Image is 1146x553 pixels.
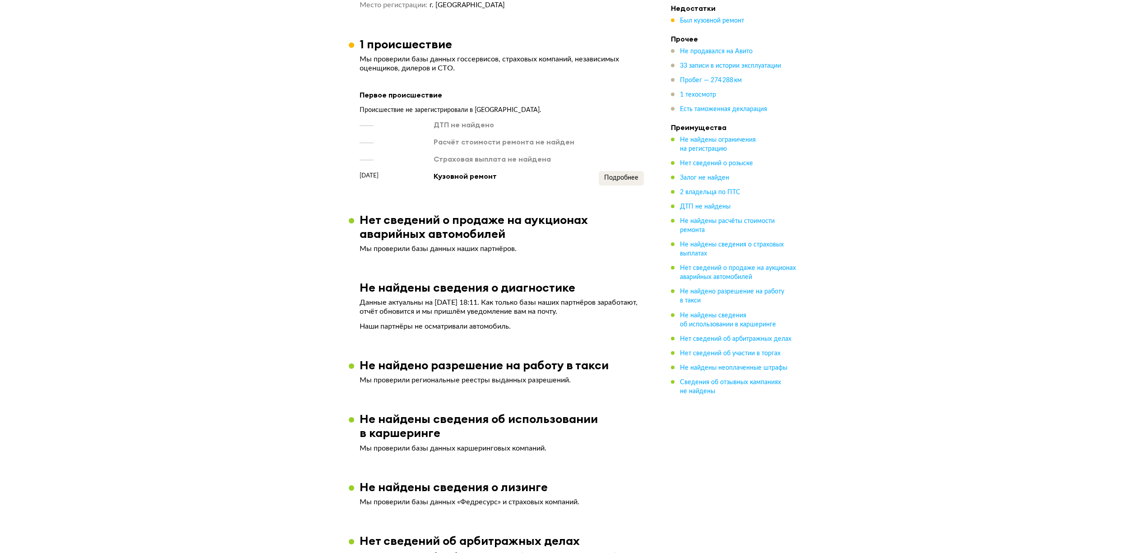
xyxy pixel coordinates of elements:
[360,444,644,453] p: Мы проверили базы данных каршеринговых компаний.
[680,242,784,257] span: Не найдены сведения о страховых выплатах
[434,171,497,181] div: Кузовной ремонт
[680,350,781,356] span: Нет сведений об участии в торгах
[680,160,753,167] span: Нет сведений о розыске
[680,218,775,233] span: Не найдены расчёты стоимости ремонта
[360,322,644,331] p: Наши партнёры не осматривали автомобиль.
[680,175,729,181] span: Залог не найден
[680,379,781,394] span: Сведения об отзывных кампаниях не найдены
[360,213,655,241] h3: Нет сведений о продаже на аукционах аварийных автомобилей
[360,358,609,372] h3: Не найдено разрешение на работу в такси
[680,288,784,304] span: Не найдено разрешение на работу в такси
[434,120,494,130] div: ДТП не найдено
[680,106,767,112] span: Есть таможенная декларация
[360,497,644,507] p: Мы проверили базы данных «Федресурс» и страховых компаний.
[680,77,742,84] span: Пробег — 274 288 км
[430,2,505,9] span: г. [GEOGRAPHIC_DATA]
[680,312,776,327] span: Не найдены сведения об использовании в каршеринге
[680,364,787,371] span: Не найдены неоплаченные штрафы
[604,175,638,181] span: Подробнее
[671,4,797,13] h4: Недостатки
[360,106,644,114] div: Происшествие не зарегистрировали в [GEOGRAPHIC_DATA].
[434,154,551,164] div: Страховая выплата не найдена
[360,298,644,316] p: Данные актуальны на [DATE] 18:11. Как только базы наших партнёров заработают, отчёт обновится и м...
[680,137,756,152] span: Не найдены ограничения на регистрацию
[680,204,730,210] span: ДТП не найдены
[360,0,427,10] dt: Место регистрации
[599,171,644,186] button: Подробнее
[360,480,548,494] h3: Не найдены сведения о лизинге
[671,123,797,132] h4: Преимущества
[360,244,644,253] p: Мы проверили базы данных наших партнёров.
[360,534,580,548] h3: Нет сведений об арбитражных делах
[360,89,644,101] div: Первое происшествие
[360,376,644,385] p: Мы проверили региональные реестры выданных разрешений.
[360,55,644,73] p: Мы проверили базы данных госсервисов, страховых компаний, независимых оценщиков, дилеров и СТО.
[360,412,655,440] h3: Не найдены сведения об использовании в каршеринге
[360,280,575,294] h3: Не найдены сведения о диагностике
[680,18,744,24] span: Был кузовной ремонт
[360,37,452,51] h3: 1 происшествие
[680,48,753,55] span: Не продавался на Авито
[680,92,716,98] span: 1 техосмотр
[434,137,574,147] div: Расчёт стоимости ремонта не найден
[680,189,740,195] span: 2 владельца по ПТС
[680,63,781,69] span: 33 записи в истории эксплуатации
[680,335,791,342] span: Нет сведений об арбитражных делах
[671,34,797,43] h4: Прочее
[360,171,379,180] span: [DATE]
[680,265,796,280] span: Нет сведений о продаже на аукционах аварийных автомобилей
